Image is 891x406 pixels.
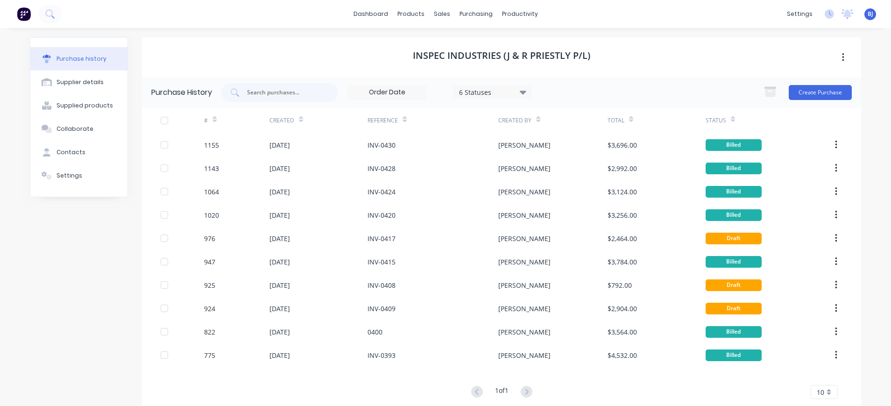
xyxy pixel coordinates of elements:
[706,163,762,174] div: Billed
[706,139,762,151] div: Billed
[204,234,215,243] div: 976
[498,234,551,243] div: [PERSON_NAME]
[57,55,106,63] div: Purchase history
[30,47,127,71] button: Purchase history
[706,349,762,361] div: Billed
[706,326,762,338] div: Billed
[608,280,632,290] div: $792.00
[269,140,290,150] div: [DATE]
[498,350,551,360] div: [PERSON_NAME]
[204,304,215,313] div: 924
[269,350,290,360] div: [DATE]
[368,234,396,243] div: INV-0417
[706,186,762,198] div: Billed
[498,304,551,313] div: [PERSON_NAME]
[368,304,396,313] div: INV-0409
[608,164,637,173] div: $2,992.00
[204,140,219,150] div: 1155
[368,187,396,197] div: INV-0424
[608,304,637,313] div: $2,904.00
[57,101,113,110] div: Supplied products
[30,117,127,141] button: Collaborate
[269,116,294,125] div: Created
[269,304,290,313] div: [DATE]
[455,7,497,21] div: purchasing
[608,350,637,360] div: $4,532.00
[269,327,290,337] div: [DATE]
[608,116,624,125] div: Total
[706,209,762,221] div: Billed
[204,187,219,197] div: 1064
[706,279,762,291] div: Draft
[498,140,551,150] div: [PERSON_NAME]
[269,234,290,243] div: [DATE]
[204,257,215,267] div: 947
[495,385,509,399] div: 1 of 1
[269,187,290,197] div: [DATE]
[368,140,396,150] div: INV-0430
[269,280,290,290] div: [DATE]
[368,280,396,290] div: INV-0408
[204,210,219,220] div: 1020
[459,87,526,97] div: 6 Statuses
[348,85,426,100] input: Order Date
[30,94,127,117] button: Supplied products
[204,164,219,173] div: 1143
[608,234,637,243] div: $2,464.00
[30,164,127,187] button: Settings
[498,164,551,173] div: [PERSON_NAME]
[817,387,824,397] span: 10
[368,257,396,267] div: INV-0415
[498,280,551,290] div: [PERSON_NAME]
[204,116,208,125] div: #
[204,327,215,337] div: 822
[30,71,127,94] button: Supplier details
[498,327,551,337] div: [PERSON_NAME]
[706,303,762,314] div: Draft
[349,7,393,21] a: dashboard
[57,171,82,180] div: Settings
[368,350,396,360] div: INV-0393
[498,257,551,267] div: [PERSON_NAME]
[706,116,726,125] div: Status
[498,210,551,220] div: [PERSON_NAME]
[17,7,31,21] img: Factory
[246,88,324,97] input: Search purchases...
[204,280,215,290] div: 925
[151,87,212,98] div: Purchase History
[269,210,290,220] div: [DATE]
[782,7,817,21] div: settings
[368,327,382,337] div: 0400
[393,7,429,21] div: products
[368,210,396,220] div: INV-0420
[706,233,762,244] div: Draft
[498,187,551,197] div: [PERSON_NAME]
[608,257,637,267] div: $3,784.00
[497,7,543,21] div: productivity
[57,148,85,157] div: Contacts
[413,50,590,61] h1: Inspec Industries (J & R Priestly P/L)
[608,140,637,150] div: $3,696.00
[429,7,455,21] div: sales
[706,256,762,268] div: Billed
[868,10,873,18] span: BJ
[368,164,396,173] div: INV-0428
[789,85,852,100] button: Create Purchase
[30,141,127,164] button: Contacts
[269,257,290,267] div: [DATE]
[57,78,104,86] div: Supplier details
[608,327,637,337] div: $3,564.00
[204,350,215,360] div: 775
[608,187,637,197] div: $3,124.00
[608,210,637,220] div: $3,256.00
[498,116,531,125] div: Created By
[368,116,398,125] div: Reference
[269,164,290,173] div: [DATE]
[57,125,93,133] div: Collaborate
